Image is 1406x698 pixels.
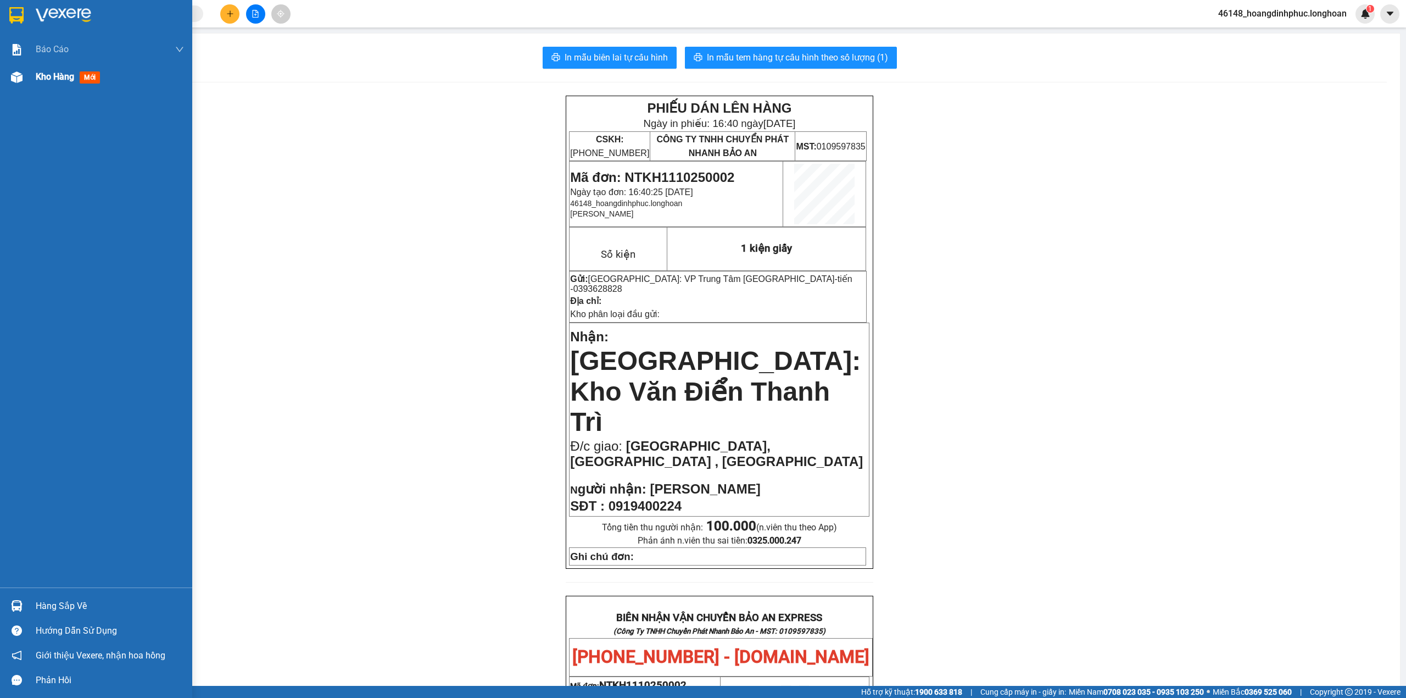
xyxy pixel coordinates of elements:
span: In mẫu tem hàng tự cấu hình theo số lượng (1) [707,51,888,64]
span: copyright [1345,688,1353,696]
span: Cung cấp máy in - giấy in: [980,686,1066,698]
span: Đ/c giao: [570,439,626,453]
span: [DATE] [763,118,796,129]
span: Tổng tiền thu người nhận: [602,522,837,533]
span: [PERSON_NAME] [650,481,760,496]
strong: 0708 023 035 - 0935 103 250 [1103,688,1204,696]
div: Phản hồi [36,672,184,689]
span: Miền Nam [1069,686,1204,698]
span: NTKH1110250002 [599,679,687,691]
span: mới [80,71,100,84]
img: icon-new-feature [1360,9,1370,19]
span: 1 [1368,5,1372,13]
span: 0109597835 [796,142,865,151]
span: Mã đơn: [570,682,687,690]
span: message [12,675,22,685]
span: tiến - [570,274,852,293]
img: logo-vxr [9,7,24,24]
strong: SĐT : [570,498,605,513]
span: [PHONE_NUMBER] [570,135,649,158]
strong: CSKH: [596,135,624,144]
span: 46148_hoangdinhphuc.longhoan [570,199,682,208]
sup: 1 [1366,5,1374,13]
span: Báo cáo [36,42,69,56]
span: 46148_hoangdinhphuc.longhoan [1209,7,1355,20]
span: Giới thiệu Vexere, nhận hoa hồng [36,649,165,662]
span: ⚪️ [1207,690,1210,694]
span: question-circle [12,625,22,636]
span: 0919400224 [609,498,682,513]
strong: Gửi: [570,274,588,284]
span: caret-down [1385,9,1395,19]
span: Ngày tạo đơn: 16:40:25 [DATE] [570,187,693,197]
span: | [970,686,972,698]
strong: MST: [796,142,816,151]
div: Hàng sắp về [36,598,184,614]
span: Kho phân loại đầu gửi: [570,309,660,319]
span: printer [694,53,702,63]
strong: 0369 525 060 [1245,688,1292,696]
span: plus [226,10,234,18]
span: (n.viên thu theo App) [706,522,837,533]
span: Nhận: [570,329,609,344]
span: 1 kiện giấy [741,242,792,254]
span: [PHONE_NUMBER] - [DOMAIN_NAME] [26,65,183,107]
button: caret-down [1380,4,1399,24]
span: [PERSON_NAME] [570,209,633,218]
button: printerIn mẫu biên lai tự cấu hình [543,47,677,69]
span: [PHONE_NUMBER] - [DOMAIN_NAME] [572,646,869,667]
span: printer [551,53,560,63]
button: file-add [246,4,265,24]
strong: BIÊN NHẬN VẬN CHUYỂN BẢO AN EXPRESS [616,612,822,624]
img: warehouse-icon [11,600,23,612]
span: aim [277,10,284,18]
strong: BIÊN NHẬN VẬN CHUYỂN BẢO AN EXPRESS [24,16,183,41]
strong: 1900 633 818 [915,688,962,696]
span: - [570,274,852,293]
strong: Ghi chú đơn: [570,551,634,562]
strong: 0325.000.247 [747,535,801,546]
span: [GEOGRAPHIC_DATA], [GEOGRAPHIC_DATA] , [GEOGRAPHIC_DATA] [570,439,863,469]
strong: PHIẾU DÁN LÊN HÀNG [647,101,791,115]
strong: 100.000 [706,518,756,534]
span: 0393628828 [573,284,622,293]
strong: Địa chỉ: [570,296,601,306]
strong: (Công Ty TNHH Chuyển Phát Nhanh Bảo An - MST: 0109597835) [22,45,186,62]
button: printerIn mẫu tem hàng tự cấu hình theo số lượng (1) [685,47,897,69]
span: Ngày in phiếu: 16:40 ngày [643,118,795,129]
img: warehouse-icon [11,71,23,83]
span: down [175,45,184,54]
span: CÔNG TY TNHH CHUYỂN PHÁT NHANH BẢO AN [656,135,789,158]
span: Hỗ trợ kỹ thuật: [861,686,962,698]
button: aim [271,4,291,24]
span: gười nhận: [578,481,646,496]
span: Phản ánh n.viên thu sai tiền: [638,535,801,546]
span: Kho hàng [36,71,74,82]
strong: N [570,484,646,496]
span: Số kiện [601,248,635,261]
span: notification [12,650,22,661]
span: Miền Bắc [1213,686,1292,698]
span: [GEOGRAPHIC_DATA]: VP Trung Tâm [GEOGRAPHIC_DATA] [588,274,835,284]
button: plus [220,4,239,24]
span: In mẫu biên lai tự cấu hình [565,51,668,64]
div: Hướng dẫn sử dụng [36,623,184,639]
span: Mã đơn: NTKH1110250002 [570,170,734,185]
span: [GEOGRAPHIC_DATA]: Kho Văn Điển Thanh Trì [570,346,861,436]
span: | [1300,686,1302,698]
img: solution-icon [11,44,23,56]
span: file-add [252,10,259,18]
strong: (Công Ty TNHH Chuyển Phát Nhanh Bảo An - MST: 0109597835) [613,627,825,635]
